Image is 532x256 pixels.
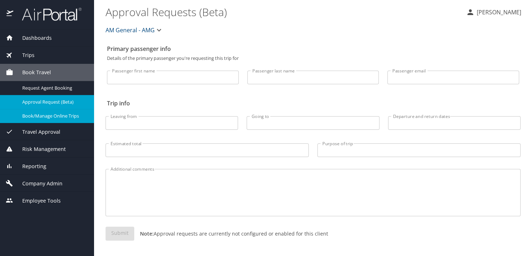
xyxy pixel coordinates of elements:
span: Dashboards [13,34,52,42]
span: Risk Management [13,145,66,153]
button: [PERSON_NAME] [463,6,524,19]
img: icon-airportal.png [6,7,14,21]
img: airportal-logo.png [14,7,81,21]
p: Approval requests are currently not configured or enabled for this client [134,230,328,237]
h1: Approval Requests (Beta) [106,1,460,23]
strong: Note: [140,230,154,237]
span: Employee Tools [13,197,61,205]
p: Details of the primary passenger you're requesting this trip for [107,56,519,61]
span: Approval Request (Beta) [22,99,85,105]
h2: Trip info [107,98,519,109]
button: AM General - AMG [103,23,166,37]
span: AM General - AMG [106,25,155,35]
p: [PERSON_NAME] [475,8,521,16]
span: Book/Manage Online Trips [22,113,85,119]
span: Trips [13,51,34,59]
span: Travel Approval [13,128,60,136]
span: Reporting [13,162,46,170]
span: Company Admin [13,180,62,188]
h2: Primary passenger info [107,43,519,54]
span: Request Agent Booking [22,85,85,91]
span: Book Travel [13,68,51,76]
